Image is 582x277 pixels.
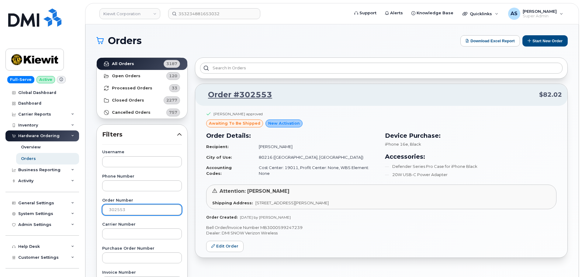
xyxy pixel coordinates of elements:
[112,110,151,115] strong: Cancelled Orders
[206,225,556,230] p: Bell Order/Invoice Number MB3000599247239
[253,141,378,152] td: [PERSON_NAME]
[97,70,187,82] a: Open Orders120
[213,111,263,116] div: [PERSON_NAME] approved
[206,215,237,220] strong: Order Created:
[112,86,152,91] strong: Processed Orders
[253,152,378,163] td: 80216 ([GEOGRAPHIC_DATA], [GEOGRAPHIC_DATA])
[408,142,421,147] span: , Black
[385,172,556,178] li: 20W USB-C Power Adapter
[108,36,142,45] span: Orders
[112,74,140,78] strong: Open Orders
[206,230,556,236] p: Dealer: DMI SNOW Verizon Wireless
[97,106,187,119] a: Cancelled Orders757
[102,223,182,227] label: Carrier Number
[102,199,182,203] label: Order Number
[253,162,378,178] td: Cost Center: 19011, Profit Center: None, WBS Element: None
[255,200,329,205] span: [STREET_ADDRESS][PERSON_NAME]
[200,63,563,74] input: Search in orders
[206,241,244,252] a: Edit Order
[385,164,556,169] li: Defender Series Pro Case for iPhone Black
[166,97,177,103] span: 2277
[212,200,253,205] strong: Shipping Address:
[102,247,182,251] label: Purchase Order Number
[385,131,556,140] h3: Device Purchase:
[209,120,260,126] span: awaiting to be shipped
[385,142,408,147] span: iPhone 16e
[220,188,289,194] span: Attention: [PERSON_NAME]
[102,130,177,139] span: Filters
[522,35,568,47] button: Start New Order
[240,215,291,220] span: [DATE] by [PERSON_NAME]
[97,58,187,70] a: All Orders3187
[102,175,182,178] label: Phone Number
[112,98,144,103] strong: Closed Orders
[539,90,562,99] span: $82.02
[206,144,229,149] strong: Recipient:
[206,165,232,176] strong: Accounting Codes:
[102,271,182,275] label: Invoice Number
[460,35,520,47] button: Download Excel Report
[201,89,272,100] a: Order #302553
[112,61,134,66] strong: All Orders
[166,61,177,67] span: 3187
[385,152,556,161] h3: Accessories:
[169,73,177,79] span: 120
[97,82,187,94] a: Processed Orders33
[206,131,378,140] h3: Order Details:
[97,94,187,106] a: Closed Orders2277
[172,85,177,91] span: 33
[169,109,177,115] span: 757
[206,155,232,160] strong: City of Use:
[102,150,182,154] label: Username
[268,120,300,126] span: New Activation
[556,251,577,272] iframe: Messenger Launcher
